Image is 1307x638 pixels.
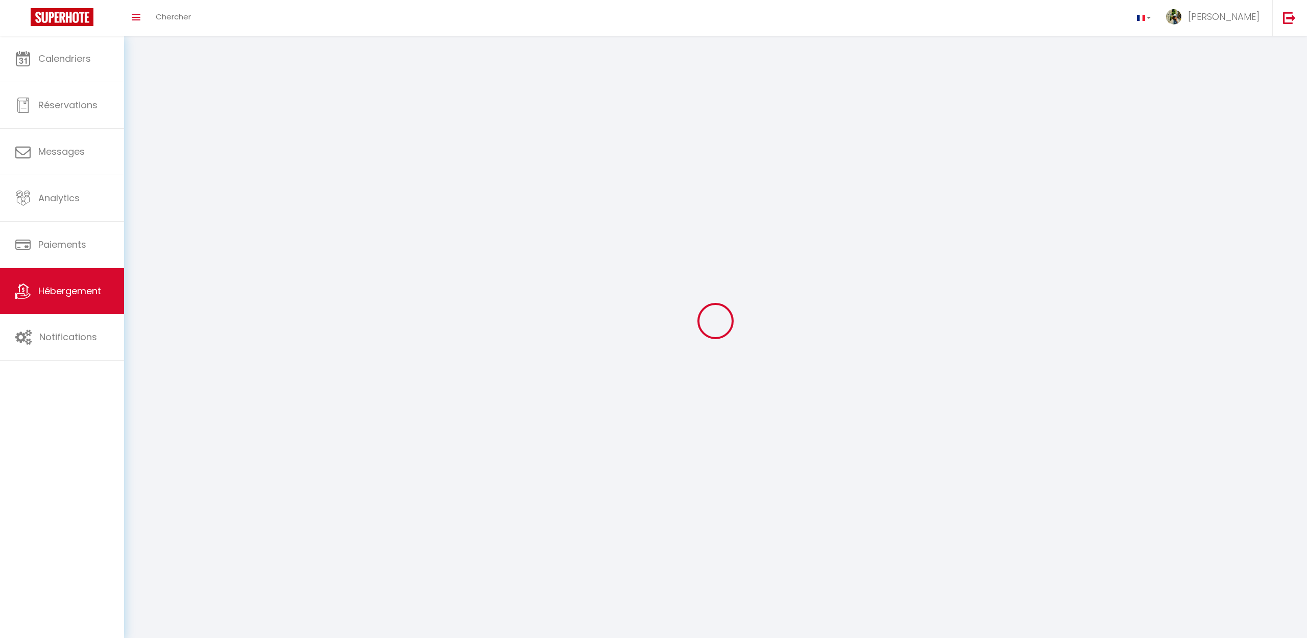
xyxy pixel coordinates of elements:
span: [PERSON_NAME] [1188,10,1260,23]
span: Hébergement [38,285,101,297]
span: Chercher [156,11,191,22]
span: Analytics [38,192,80,204]
button: Ouvrir le widget de chat LiveChat [8,4,39,35]
span: Notifications [39,330,97,343]
img: Super Booking [31,8,93,26]
span: Messages [38,145,85,158]
iframe: Chat [1264,592,1299,630]
span: Réservations [38,99,98,111]
span: Paiements [38,238,86,251]
span: Calendriers [38,52,91,65]
img: ... [1166,9,1181,25]
img: logout [1283,11,1296,24]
